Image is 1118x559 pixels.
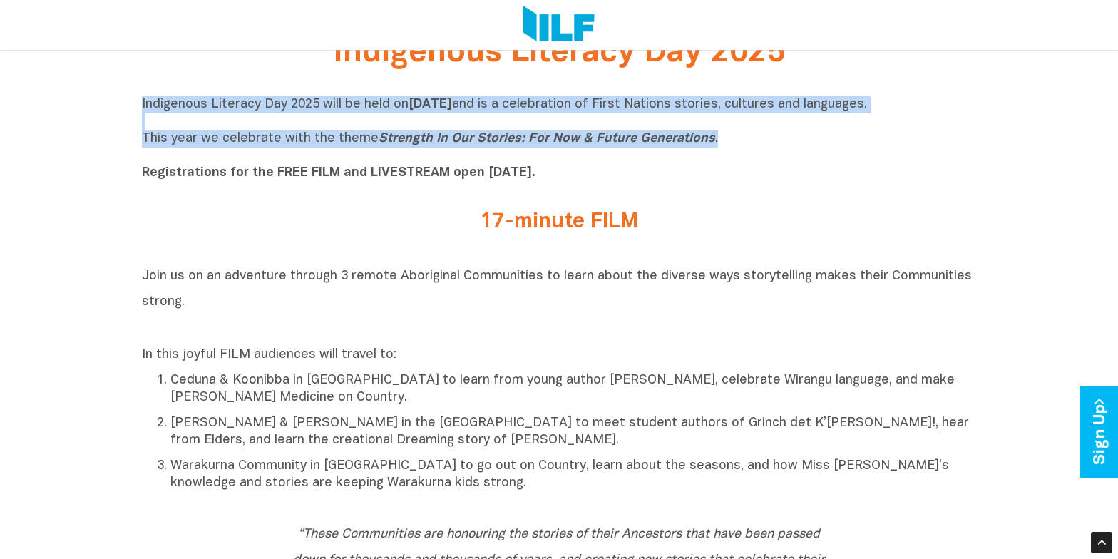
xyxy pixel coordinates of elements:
p: Warakurna Community in [GEOGRAPHIC_DATA] to go out on Country, learn about the seasons, and how M... [170,458,976,492]
p: In this joyful FILM audiences will travel to: [142,347,976,364]
div: Scroll Back to Top [1091,532,1112,553]
p: Ceduna & Koonibba in [GEOGRAPHIC_DATA] to learn from young author [PERSON_NAME], celebrate Wirang... [170,372,976,406]
h2: 17-minute FILM [292,210,826,234]
i: Strength In Our Stories: For Now & Future Generations [379,133,715,145]
p: [PERSON_NAME] & [PERSON_NAME] in the [GEOGRAPHIC_DATA] to meet student authors of Grinch det K’[P... [170,415,976,449]
b: Registrations for the FREE FILM and LIVESTREAM open [DATE]. [142,167,535,179]
p: Indigenous Literacy Day 2025 will be held on and is a celebration of First Nations stories, cultu... [142,96,976,182]
img: Logo [523,6,594,44]
b: [DATE] [409,98,452,111]
span: Join us on an adventure through 3 remote Aboriginal Communities to learn about the diverse ways s... [142,270,972,308]
span: Indigenous Literacy Day 2025 [333,39,785,68]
